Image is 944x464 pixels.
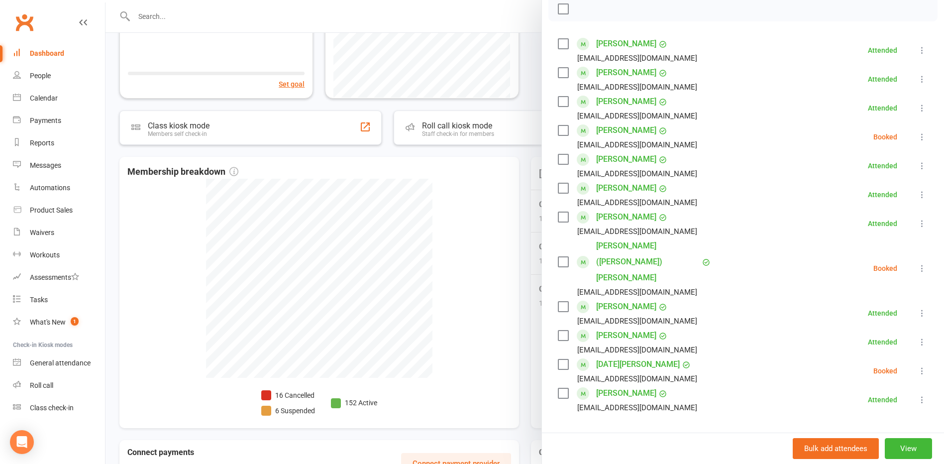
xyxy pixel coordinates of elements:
[30,139,54,147] div: Reports
[596,385,656,401] a: [PERSON_NAME]
[71,317,79,326] span: 1
[577,167,697,180] div: [EMAIL_ADDRESS][DOMAIN_NAME]
[868,162,897,169] div: Attended
[30,206,73,214] div: Product Sales
[577,81,697,94] div: [EMAIL_ADDRESS][DOMAIN_NAME]
[596,36,656,52] a: [PERSON_NAME]
[13,199,105,222] a: Product Sales
[793,438,879,459] button: Bulk add attendees
[577,52,697,65] div: [EMAIL_ADDRESS][DOMAIN_NAME]
[13,311,105,334] a: What's New1
[30,381,53,389] div: Roll call
[10,430,34,454] div: Open Intercom Messenger
[13,177,105,199] a: Automations
[30,273,79,281] div: Assessments
[577,138,697,151] div: [EMAIL_ADDRESS][DOMAIN_NAME]
[30,229,54,236] div: Waivers
[868,76,897,83] div: Attended
[13,42,105,65] a: Dashboard
[13,397,105,419] a: Class kiosk mode
[596,356,680,372] a: [DATE][PERSON_NAME]
[577,196,697,209] div: [EMAIL_ADDRESS][DOMAIN_NAME]
[868,191,897,198] div: Attended
[596,122,656,138] a: [PERSON_NAME]
[868,47,897,54] div: Attended
[558,431,928,442] div: If you want to add more people, please remove 1 or more attendees.
[13,289,105,311] a: Tasks
[873,133,897,140] div: Booked
[30,318,66,326] div: What's New
[13,266,105,289] a: Assessments
[30,184,70,192] div: Automations
[596,238,700,286] a: [PERSON_NAME] ([PERSON_NAME]) [PERSON_NAME]
[30,116,61,124] div: Payments
[13,244,105,266] a: Workouts
[577,315,697,328] div: [EMAIL_ADDRESS][DOMAIN_NAME]
[596,94,656,110] a: [PERSON_NAME]
[13,222,105,244] a: Waivers
[868,339,897,346] div: Attended
[13,110,105,132] a: Payments
[577,344,697,356] div: [EMAIL_ADDRESS][DOMAIN_NAME]
[868,310,897,317] div: Attended
[596,65,656,81] a: [PERSON_NAME]
[30,72,51,80] div: People
[868,105,897,112] div: Attended
[13,374,105,397] a: Roll call
[30,296,48,304] div: Tasks
[885,438,932,459] button: View
[577,225,697,238] div: [EMAIL_ADDRESS][DOMAIN_NAME]
[30,404,74,412] div: Class check-in
[30,161,61,169] div: Messages
[13,87,105,110] a: Calendar
[30,251,60,259] div: Workouts
[873,265,897,272] div: Booked
[30,49,64,57] div: Dashboard
[596,299,656,315] a: [PERSON_NAME]
[868,396,897,403] div: Attended
[30,359,91,367] div: General attendance
[13,352,105,374] a: General attendance kiosk mode
[577,372,697,385] div: [EMAIL_ADDRESS][DOMAIN_NAME]
[13,132,105,154] a: Reports
[873,367,897,374] div: Booked
[12,10,37,35] a: Clubworx
[13,65,105,87] a: People
[868,220,897,227] div: Attended
[596,151,656,167] a: [PERSON_NAME]
[577,110,697,122] div: [EMAIL_ADDRESS][DOMAIN_NAME]
[577,286,697,299] div: [EMAIL_ADDRESS][DOMAIN_NAME]
[13,154,105,177] a: Messages
[596,209,656,225] a: [PERSON_NAME]
[577,401,697,414] div: [EMAIL_ADDRESS][DOMAIN_NAME]
[596,328,656,344] a: [PERSON_NAME]
[30,94,58,102] div: Calendar
[596,180,656,196] a: [PERSON_NAME]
